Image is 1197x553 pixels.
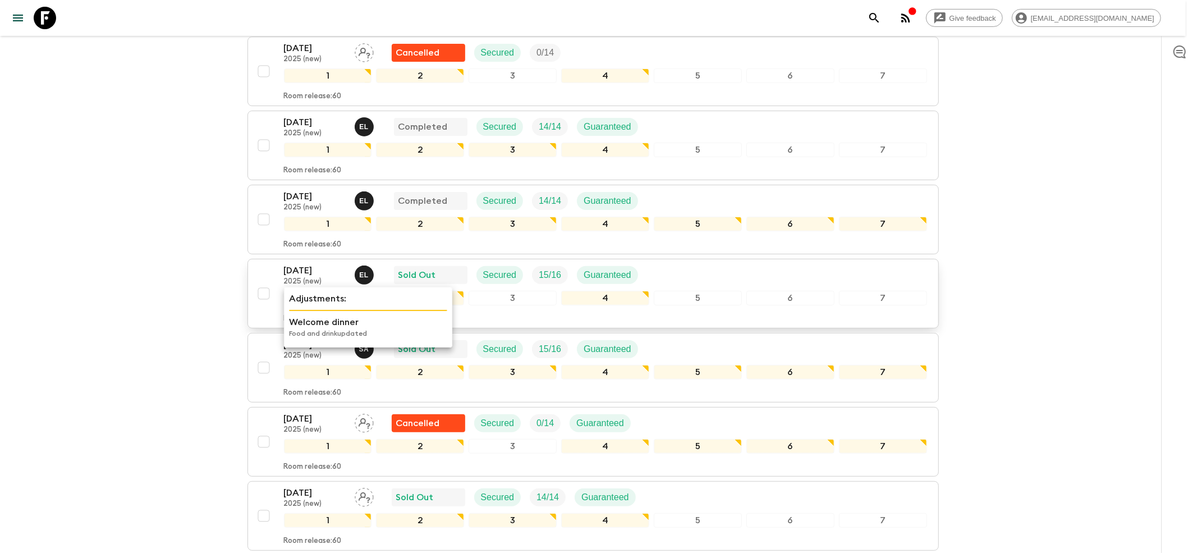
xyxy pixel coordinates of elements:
p: Secured [483,342,517,356]
p: Guaranteed [584,268,631,282]
div: 5 [654,291,742,305]
div: 3 [469,68,557,83]
div: 4 [561,143,649,157]
div: 3 [469,439,557,454]
div: 6 [746,365,834,380]
p: Completed [398,120,448,134]
p: Secured [481,491,515,504]
div: 6 [746,439,834,454]
div: 2 [376,439,464,454]
p: 2025 (new) [284,129,346,138]
div: 5 [654,513,742,528]
div: 2 [376,217,464,231]
div: 1 [284,365,372,380]
div: 4 [561,291,649,305]
p: [DATE] [284,486,346,500]
p: 2025 (new) [284,55,346,64]
div: 7 [839,143,927,157]
p: Cancelled [396,46,440,60]
div: 5 [654,365,742,380]
div: 1 [284,439,372,454]
div: 5 [654,143,742,157]
div: 7 [839,439,927,454]
div: Trip Fill [530,488,566,506]
p: 0 / 14 [536,417,554,430]
div: 5 [654,439,742,454]
div: 2 [376,513,464,528]
div: 3 [469,513,557,528]
p: Room release: 60 [284,166,342,175]
button: menu [7,7,29,29]
p: Guaranteed [584,342,631,356]
div: 4 [561,217,649,231]
div: 1 [284,513,372,528]
p: 2025 (new) [284,351,346,360]
p: Welcome dinner [289,316,447,329]
p: 2025 (new) [284,203,346,212]
p: [DATE] [284,190,346,203]
p: Adjustments: [289,292,447,305]
div: 6 [746,217,834,231]
div: Flash Pack cancellation [392,414,465,432]
div: 4 [561,365,649,380]
span: Simona Albanese [355,343,376,352]
p: 14 / 14 [536,491,559,504]
div: 2 [376,365,464,380]
div: 1 [284,68,372,83]
p: Secured [481,417,515,430]
div: Trip Fill [532,192,568,210]
p: 15 / 16 [539,268,561,282]
div: Trip Fill [532,266,568,284]
p: Completed [398,194,448,208]
div: 3 [469,217,557,231]
div: 5 [654,217,742,231]
div: 6 [746,291,834,305]
p: Guaranteed [584,194,631,208]
div: Trip Fill [530,44,561,62]
p: Cancelled [396,417,440,430]
p: 14 / 14 [539,194,561,208]
p: Room release: 60 [284,92,342,101]
div: Trip Fill [532,118,568,136]
p: [DATE] [284,116,346,129]
div: 6 [746,143,834,157]
p: 2025 (new) [284,426,346,435]
span: Eleonora Longobardi [355,121,376,130]
p: 2025 (new) [284,500,346,509]
span: Assign pack leader [355,491,374,500]
div: 7 [839,291,927,305]
p: Secured [483,120,517,134]
p: Sold Out [396,491,434,504]
p: [DATE] [284,412,346,426]
span: Assign pack leader [355,417,374,426]
span: [EMAIL_ADDRESS][DOMAIN_NAME] [1025,14,1161,22]
div: 6 [746,513,834,528]
span: Give feedback [943,14,1002,22]
p: Guaranteed [581,491,629,504]
div: 6 [746,68,834,83]
div: 3 [469,291,557,305]
p: Room release: 60 [284,537,342,546]
div: 1 [284,143,372,157]
div: 4 [561,68,649,83]
div: 3 [469,365,557,380]
div: 4 [561,513,649,528]
span: Assign pack leader [355,47,374,56]
p: E L [359,271,369,280]
p: 2025 (new) [284,277,346,286]
p: Room release: 60 [284,240,342,249]
p: Sold Out [398,268,436,282]
div: Trip Fill [530,414,561,432]
p: Guaranteed [576,417,624,430]
div: 7 [839,68,927,83]
div: 7 [839,217,927,231]
div: 5 [654,68,742,83]
p: [DATE] [284,42,346,55]
div: 7 [839,365,927,380]
span: Eleonora Longobardi [355,269,376,278]
div: Flash Pack cancellation [392,44,465,62]
div: 2 [376,68,464,83]
p: 14 / 14 [539,120,561,134]
p: Secured [481,46,515,60]
p: Sold Out [398,342,436,356]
